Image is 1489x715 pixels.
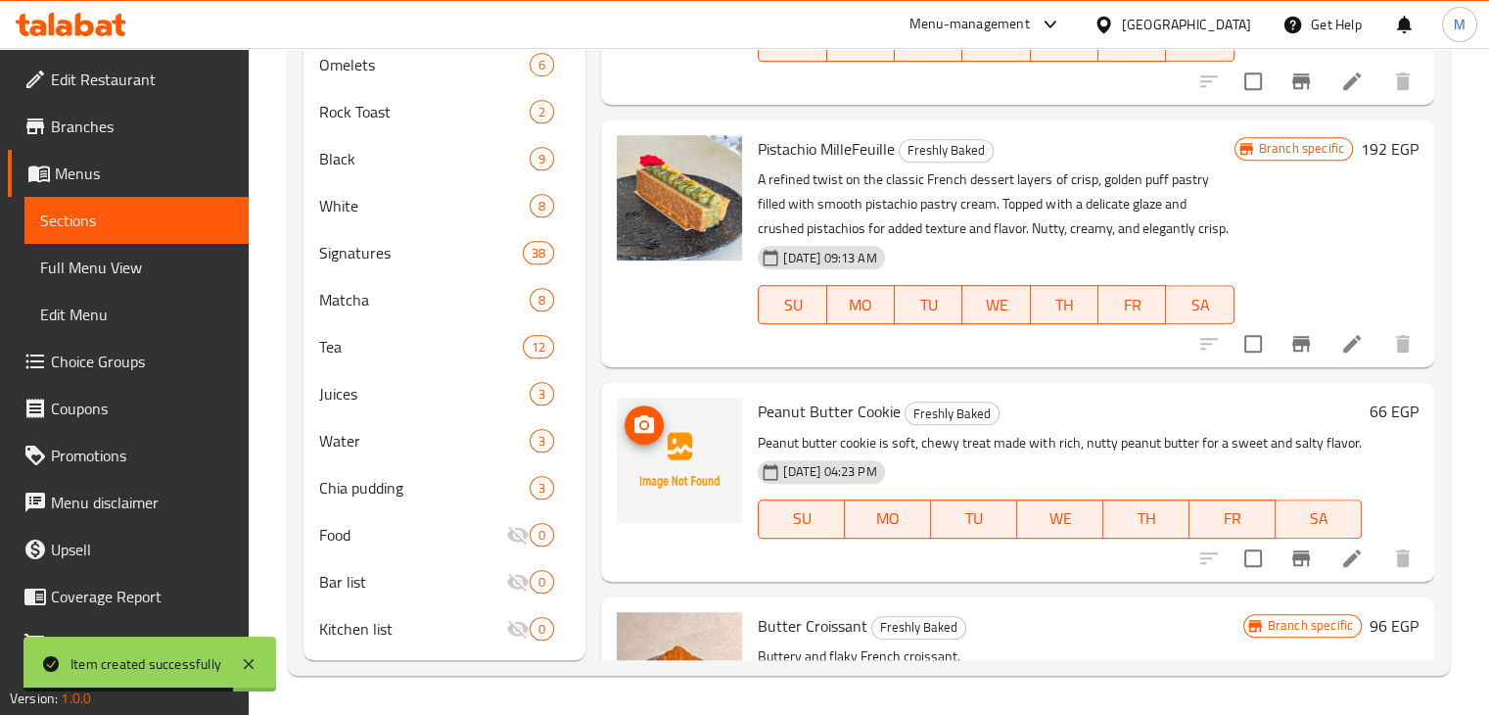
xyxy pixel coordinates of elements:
[1370,398,1419,425] h6: 66 EGP
[40,256,233,279] span: Full Menu View
[531,385,553,404] span: 3
[319,617,507,641] span: Kitchen list
[1233,538,1274,579] span: Select to update
[903,291,954,319] span: TU
[905,402,1000,425] div: Freshly Baked
[758,285,826,324] button: SU
[906,403,999,425] span: Freshly Baked
[8,620,249,667] a: Grocery Checklist
[524,244,553,262] span: 38
[1454,14,1466,35] span: M
[319,100,531,123] span: Rock Toast
[40,303,233,326] span: Edit Menu
[625,405,664,445] button: upload picture
[303,229,586,276] div: Signatures38
[530,288,554,311] div: items
[51,397,233,420] span: Coupons
[523,335,554,358] div: items
[51,68,233,91] span: Edit Restaurant
[939,504,1009,533] span: TU
[871,616,966,640] div: Freshly Baked
[319,570,507,594] span: Bar list
[531,479,553,498] span: 3
[524,338,553,357] span: 12
[531,56,553,74] span: 6
[1278,535,1325,582] button: Branch-specific-item
[1370,612,1419,640] h6: 96 EGP
[1379,58,1426,105] button: delete
[900,139,993,162] span: Freshly Baked
[319,288,531,311] span: Matcha
[1361,135,1419,163] h6: 192 EGP
[1283,504,1354,533] span: SA
[303,558,586,605] div: Bar list0
[1233,61,1274,102] span: Select to update
[531,432,553,451] span: 3
[767,504,837,533] span: SU
[1017,500,1103,539] button: WE
[962,285,1030,324] button: WE
[775,249,884,267] span: [DATE] 09:13 AM
[319,147,531,170] span: Black
[899,139,994,163] div: Freshly Baked
[51,115,233,138] span: Branches
[51,585,233,608] span: Coverage Report
[1111,504,1182,533] span: TH
[531,150,553,168] span: 9
[70,653,221,675] div: Item created successfully
[319,53,531,76] span: Omelets
[1174,28,1226,57] span: SA
[617,135,742,261] img: Pistachio MilleFeuille
[319,335,524,358] span: Tea
[319,382,531,405] div: Juices
[775,462,884,481] span: [DATE] 04:23 PM
[1340,547,1364,570] a: Edit menu item
[767,28,818,57] span: SU
[758,397,901,426] span: Peanut Butter Cookie
[1106,291,1158,319] span: FR
[8,103,249,150] a: Branches
[319,241,524,264] div: Signatures
[1278,320,1325,367] button: Branch-specific-item
[970,291,1022,319] span: WE
[530,570,554,594] div: items
[758,167,1233,241] p: A refined twist on the classic French dessert layers of crisp, golden puff pastry filled with smo...
[530,147,554,170] div: items
[24,291,249,338] a: Edit Menu
[758,500,845,539] button: SU
[530,429,554,453] div: items
[1174,291,1226,319] span: SA
[24,197,249,244] a: Sections
[758,431,1362,455] p: Peanut butter cookie is soft, chewy treat made with rich, nutty peanut butter for a sweet and sal...
[1039,291,1091,319] span: TH
[903,28,954,57] span: TU
[10,686,58,711] span: Version:
[303,88,586,135] div: Rock Toast2
[61,686,91,711] span: 1.0.0
[303,605,586,652] div: Kitchen list0
[835,28,887,57] span: MO
[303,135,586,182] div: Black9
[1379,320,1426,367] button: delete
[319,523,507,547] span: Food
[531,291,553,310] span: 8
[506,570,530,594] svg: Inactive section
[1039,28,1091,57] span: TH
[8,385,249,432] a: Coupons
[531,526,553,545] span: 0
[319,194,531,217] span: White
[303,511,586,558] div: Food0
[319,476,531,500] div: Chia pudding
[530,476,554,500] div: items
[55,162,233,185] span: Menus
[51,444,233,467] span: Promotions
[303,323,586,370] div: Tea12
[530,617,554,641] div: items
[8,56,249,103] a: Edit Restaurant
[24,244,249,291] a: Full Menu View
[827,285,895,324] button: MO
[51,538,233,561] span: Upsell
